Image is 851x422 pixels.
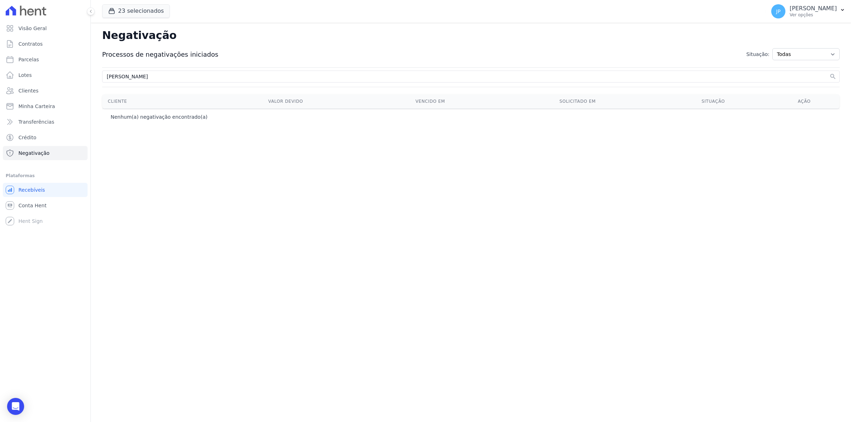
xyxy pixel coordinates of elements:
span: Crédito [18,134,37,141]
p: [PERSON_NAME] [790,5,837,12]
span: Visão Geral [18,25,47,32]
a: Contratos [3,37,88,51]
a: Lotes [3,68,88,82]
a: Parcelas [3,52,88,67]
a: Conta Hent [3,198,88,213]
p: Nenhum(a) negativação encontrado(a) [111,113,207,120]
p: Ver opções [790,12,837,18]
button: 23 selecionados [102,4,170,18]
a: Negativação [3,146,88,160]
span: Parcelas [18,56,39,63]
a: Crédito [3,130,88,145]
th: Vencido em [363,94,497,108]
button: JP [PERSON_NAME] Ver opções [766,1,851,21]
span: Processos de negativações iniciados [102,50,218,59]
a: Recebíveis [3,183,88,197]
div: Open Intercom Messenger [7,398,24,415]
th: Cliente [102,94,208,108]
span: Situação: [746,51,769,58]
th: Valor devido [208,94,363,108]
a: Minha Carteira [3,99,88,113]
th: Ação [769,94,840,108]
span: JP [776,9,781,14]
span: Recebíveis [18,186,45,193]
span: Clientes [18,87,38,94]
input: Buscar por nome, CPF ou e-mail [105,72,828,81]
a: Clientes [3,84,88,98]
h2: Negativação [102,28,840,43]
th: Solicitado em [497,94,658,108]
a: Transferências [3,115,88,129]
span: Negativação [18,150,50,157]
span: Minha Carteira [18,103,55,110]
th: Situação [658,94,769,108]
span: Conta Hent [18,202,46,209]
span: Transferências [18,118,54,125]
a: Visão Geral [3,21,88,35]
div: Plataformas [6,171,85,180]
span: Lotes [18,72,32,79]
span: Contratos [18,40,43,47]
button: search [829,73,836,80]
